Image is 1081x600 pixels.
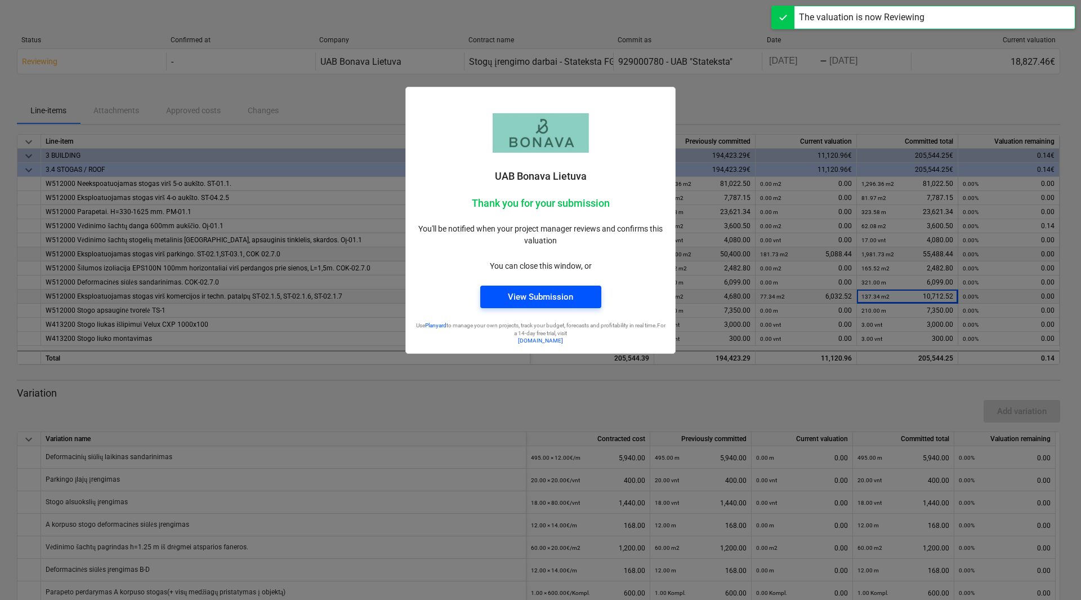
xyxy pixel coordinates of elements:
[415,197,666,210] p: Thank you for your submission
[480,286,601,308] button: View Submission
[415,223,666,247] p: You'll be notified when your project manager reviews and confirms this valuation
[415,322,666,337] p: Use to manage your own projects, track your budget, forecasts and profitability in real time. For...
[415,170,666,183] p: UAB Bonava Lietuva
[425,322,446,328] a: Planyard
[508,290,573,304] div: View Submission
[415,260,666,272] p: You can close this window, or
[518,337,563,344] a: [DOMAIN_NAME]
[799,11,924,24] div: The valuation is now Reviewing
